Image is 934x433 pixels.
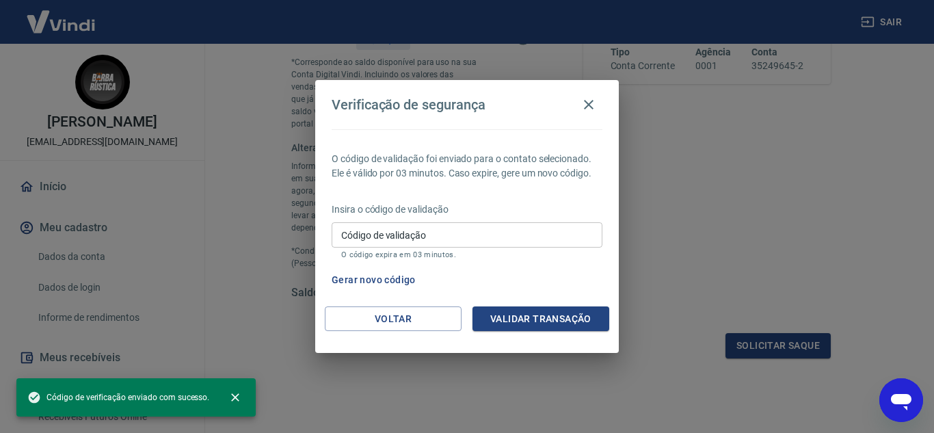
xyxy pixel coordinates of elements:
[220,382,250,412] button: close
[341,250,593,259] p: O código expira em 03 minutos.
[332,152,602,181] p: O código de validação foi enviado para o contato selecionado. Ele é válido por 03 minutos. Caso e...
[332,202,602,217] p: Insira o código de validação
[879,378,923,422] iframe: Botão para abrir a janela de mensagens
[332,96,485,113] h4: Verificação de segurança
[325,306,462,332] button: Voltar
[326,267,421,293] button: Gerar novo código
[27,391,209,404] span: Código de verificação enviado com sucesso.
[472,306,609,332] button: Validar transação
